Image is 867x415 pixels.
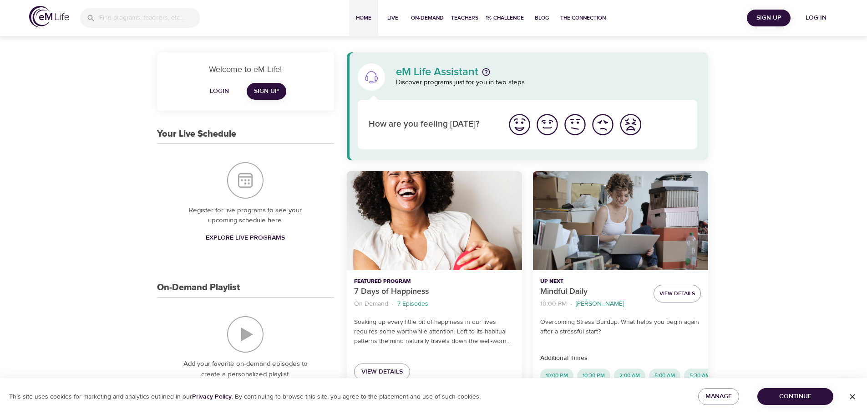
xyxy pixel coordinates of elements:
[347,171,522,270] button: 7 Days of Happiness
[540,354,701,363] p: Additional Times
[614,369,645,383] div: 2:00 AM
[397,299,428,309] p: 7 Episodes
[540,318,701,337] p: Overcoming Stress Buildup: What helps you begin again after a stressful start?
[364,70,379,84] img: eM Life Assistant
[540,299,567,309] p: 10:00 PM
[208,86,230,97] span: Login
[794,10,838,26] button: Log in
[577,369,610,383] div: 10:30 PM
[649,369,680,383] div: 5:00 AM
[614,372,645,379] span: 2:00 AM
[354,277,515,286] p: Featured Program
[354,364,410,380] a: View Details
[684,372,715,379] span: 5:30 AM
[540,372,573,379] span: 10:00 PM
[247,83,286,100] a: Sign Up
[205,83,234,100] button: Login
[99,8,200,28] input: Find programs, teachers, etc...
[354,298,515,310] nav: breadcrumb
[254,86,279,97] span: Sign Up
[354,318,515,346] p: Soaking up every little bit of happiness in our lives requires some worthwhile attention. Left to...
[29,6,69,27] img: logo
[175,205,316,226] p: Register for live programs to see your upcoming schedule here.
[698,388,739,405] button: Manage
[354,286,515,298] p: 7 Days of Happiness
[540,286,646,298] p: Mindful Daily
[577,372,610,379] span: 10:30 PM
[533,171,708,270] button: Mindful Daily
[750,12,787,24] span: Sign Up
[175,359,316,379] p: Add your favorite on-demand episodes to create a personalized playlist.
[157,282,240,293] h3: On-Demand Playlist
[227,162,264,199] img: Your Live Schedule
[354,299,388,309] p: On-Demand
[361,366,403,378] span: View Details
[206,232,285,244] span: Explore Live Programs
[560,13,606,23] span: The Connection
[531,13,553,23] span: Blog
[618,112,643,137] img: worst
[570,298,572,310] li: ·
[411,13,444,23] span: On-Demand
[563,112,588,137] img: ok
[654,285,701,302] button: View Details
[396,67,478,77] p: eM Life Assistant
[451,13,478,23] span: Teachers
[757,388,833,405] button: Continue
[589,111,617,138] button: I'm feeling bad
[369,118,495,131] p: How are you feeling [DATE]?
[533,111,561,138] button: I'm feeling good
[540,277,646,286] p: Up Next
[392,298,394,310] li: ·
[202,230,289,246] a: Explore Live Programs
[576,299,624,309] p: [PERSON_NAME]
[353,13,375,23] span: Home
[168,63,323,76] p: Welcome to eM Life!
[507,112,532,137] img: great
[227,316,264,353] img: On-Demand Playlist
[382,13,404,23] span: Live
[486,13,524,23] span: 1% Challenge
[765,391,826,402] span: Continue
[798,12,834,24] span: Log in
[535,112,560,137] img: good
[684,369,715,383] div: 5:30 AM
[590,112,615,137] img: bad
[617,111,644,138] button: I'm feeling worst
[540,298,646,310] nav: breadcrumb
[540,369,573,383] div: 10:00 PM
[192,393,232,401] a: Privacy Policy
[396,77,698,88] p: Discover programs just for you in two steps
[659,289,695,298] span: View Details
[705,391,732,402] span: Manage
[561,111,589,138] button: I'm feeling ok
[747,10,791,26] button: Sign Up
[649,372,680,379] span: 5:00 AM
[506,111,533,138] button: I'm feeling great
[157,129,236,139] h3: Your Live Schedule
